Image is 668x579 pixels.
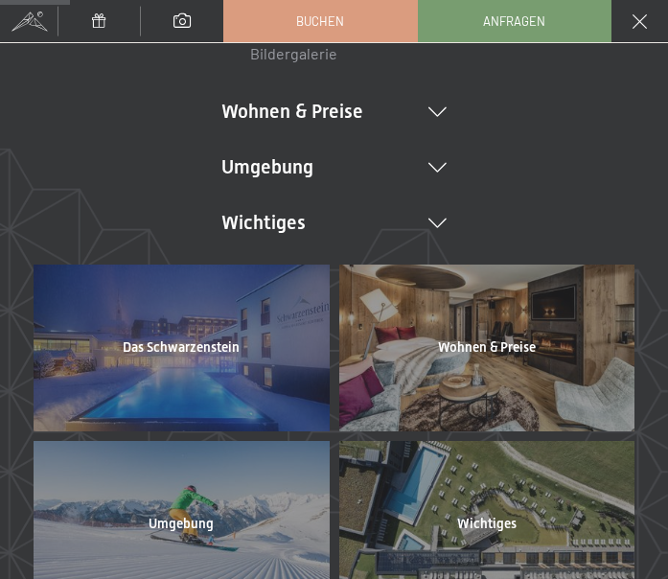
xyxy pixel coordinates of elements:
a: Anfragen [419,1,610,41]
a: Wohnen & Preise Wellnesshotel Südtirol SCHWARZENSTEIN - Wellnessurlaub in den Alpen, Wandern und ... [334,260,640,436]
span: Wohnen & Preise [438,340,536,355]
span: Anfragen [483,12,545,30]
a: Buchen [224,1,416,41]
span: Wichtiges [457,517,517,531]
a: Bildergalerie [250,44,337,62]
a: Das Schwarzenstein Wellnesshotel Südtirol SCHWARZENSTEIN - Wellnessurlaub in den Alpen, Wandern u... [29,260,334,436]
span: Umgebung [149,517,214,531]
span: Buchen [296,12,344,30]
span: Das Schwarzenstein [123,340,240,355]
